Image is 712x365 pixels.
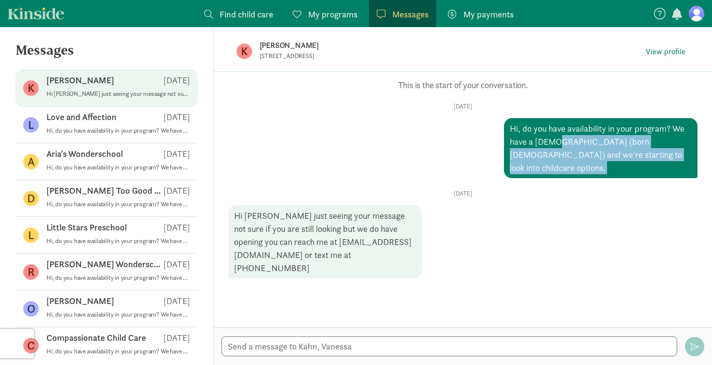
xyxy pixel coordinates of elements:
p: [PERSON_NAME] [46,75,114,86]
p: [DATE] [163,222,190,233]
p: Hi, do you have availability in your program? We have a [DEMOGRAPHIC_DATA] (born [DEMOGRAPHIC_DAT... [46,237,190,245]
p: [DATE] [163,111,190,123]
p: [DATE] [163,295,190,307]
span: Find child care [220,8,273,21]
figure: D [23,191,39,206]
figure: A [23,154,39,169]
span: View profile [646,46,685,58]
p: Hi, do you have availability in your program? We have a [DEMOGRAPHIC_DATA] (born [DEMOGRAPHIC_DAT... [46,274,190,282]
p: Hi, do you have availability in your program? We have a [DEMOGRAPHIC_DATA] (born [DEMOGRAPHIC_DAT... [46,311,190,319]
p: Compassionate Child Care [46,332,146,344]
p: [DATE] [228,103,697,110]
span: My programs [308,8,357,21]
p: Hi, do you have availability in your program? We have a [DEMOGRAPHIC_DATA] (born [DEMOGRAPHIC_DAT... [46,164,190,171]
p: [PERSON_NAME] [46,295,114,307]
div: Hi [PERSON_NAME] just seeing your message not sure if you are still looking but we do have openin... [228,205,422,278]
figure: K [237,44,252,59]
p: Little Stars Preschool [46,222,127,233]
span: My payments [463,8,514,21]
p: [STREET_ADDRESS] [260,52,497,60]
figure: O [23,301,39,317]
p: [DATE] [163,332,190,344]
a: Kinside [8,7,64,19]
p: [DATE] [163,259,190,270]
div: Hi, do you have availability in your program? We have a [DEMOGRAPHIC_DATA] (born [DEMOGRAPHIC_DAT... [504,118,697,178]
figure: L [23,228,39,243]
p: Hi, do you have availability in your program? We have a [DEMOGRAPHIC_DATA] (born [DEMOGRAPHIC_DAT... [46,127,190,135]
p: This is the start of your conversation. [228,79,697,91]
p: Hi, do you have availability in your program? We have a [DEMOGRAPHIC_DATA] (born [DEMOGRAPHIC_DAT... [46,348,190,355]
span: Messages [392,8,429,21]
p: Hi [PERSON_NAME] just seeing your message not sure if you are still looking but we do have openin... [46,90,190,98]
p: Hi, do you have availability in your program? We have a [DEMOGRAPHIC_DATA] (born [DEMOGRAPHIC_DAT... [46,200,190,208]
p: Love and Affection [46,111,117,123]
p: [DATE] [228,190,697,198]
figure: K [23,80,39,96]
p: [DATE] [163,75,190,86]
p: [PERSON_NAME] Too Good Daycare [46,185,163,197]
button: View profile [642,45,689,59]
figure: R [23,264,39,280]
p: [DATE] [163,148,190,160]
p: [PERSON_NAME] [260,39,564,52]
p: [PERSON_NAME] Wonderschool [46,259,163,270]
p: [DATE] [163,185,190,197]
a: View profile [642,45,689,59]
p: Aria's Wonderschool [46,148,123,160]
figure: L [23,117,39,133]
